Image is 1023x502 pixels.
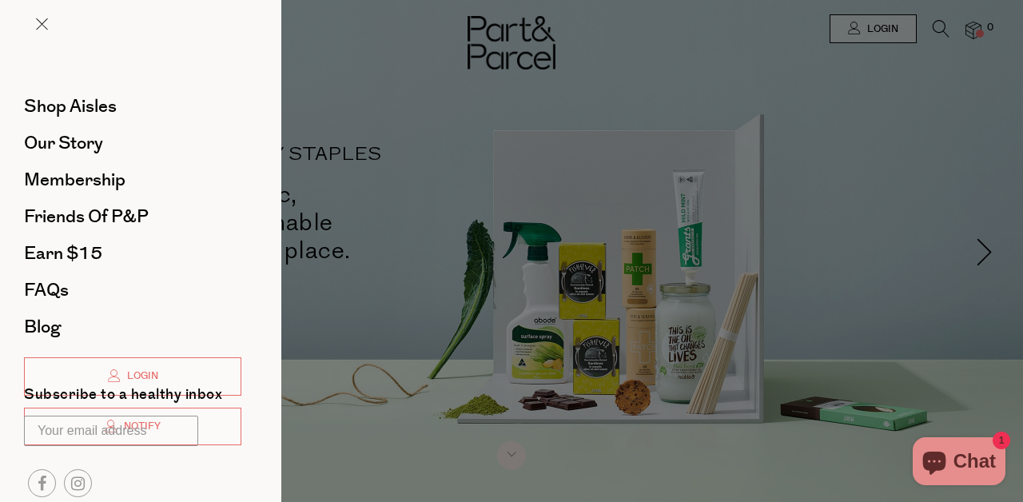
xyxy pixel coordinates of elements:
a: Friends of P&P [24,208,241,225]
span: Friends of P&P [24,204,149,229]
a: Login [24,357,241,396]
a: Earn $15 [24,245,241,262]
span: Login [123,369,158,383]
span: Earn $15 [24,241,102,266]
a: Shop Aisles [24,98,241,115]
span: Blog [24,314,61,340]
a: Membership [24,171,241,189]
span: Our Story [24,130,103,156]
a: Blog [24,318,241,336]
inbox-online-store-chat: Shopify online store chat [908,437,1010,489]
label: Subscribe to a healthy inbox [24,388,222,408]
input: Your email address [24,416,198,446]
a: Our Story [24,134,241,152]
span: Shop Aisles [24,94,117,119]
span: Membership [24,167,125,193]
span: FAQs [24,277,69,303]
a: FAQs [24,281,241,299]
